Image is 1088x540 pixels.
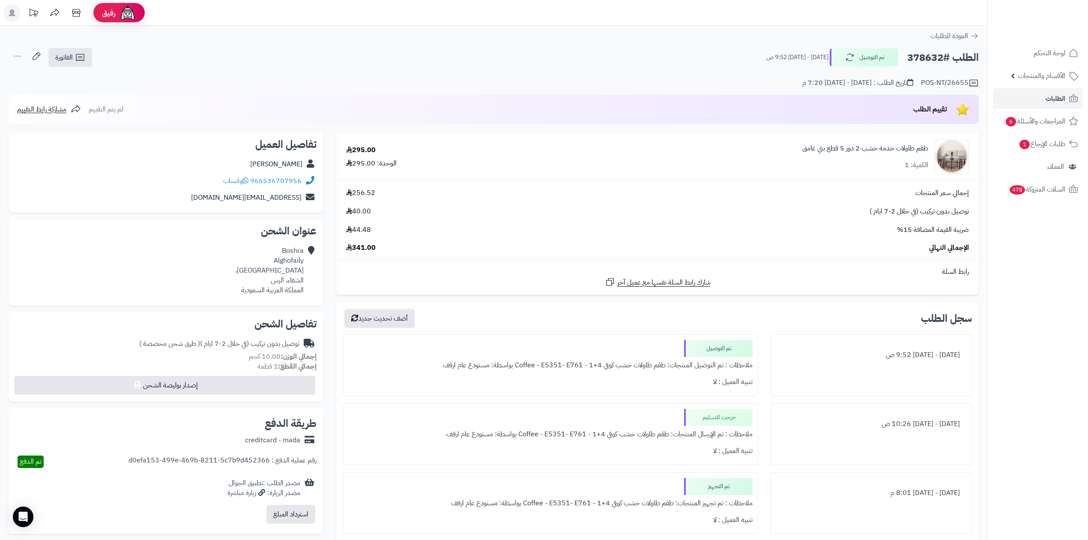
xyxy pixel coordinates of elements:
span: تقييم الطلب [913,104,947,114]
span: العودة للطلبات [930,31,968,41]
button: تم التوصيل [830,48,898,66]
div: ملاحظات : تم الإرسال المنتجات: طقم طاولات خشب كوفي 4+1 - Coffee - E5351- E761 بواسطة: مستودع عام ... [349,426,753,443]
h2: تفاصيل الشحن [15,319,317,329]
div: الوحدة: 295.00 [346,159,397,168]
div: توصيل بدون تركيب (في خلال 2-7 ايام ) [139,339,299,349]
button: استرداد المبلغ [266,505,315,524]
span: 1 [1019,140,1030,150]
h2: تفاصيل العميل [15,139,317,150]
span: طلبات الإرجاع [1019,138,1065,150]
h2: عنوان الشحن [15,226,317,236]
div: [DATE] - [DATE] 10:26 ص [776,416,966,432]
span: السلات المتروكة [1009,183,1065,195]
div: مصدر الطلب :تطبيق الجوال [227,478,300,498]
span: توصيل بدون تركيب (في خلال 2-7 ايام ) [870,207,969,216]
span: إجمالي سعر المنتجات [915,188,969,198]
span: 256.52 [346,188,375,198]
a: واتساب [223,176,248,186]
a: شارك رابط السلة نفسها مع عميل آخر [605,277,711,288]
span: ضريبة القيمة المضافة 15% [897,225,969,235]
span: الأقسام والمنتجات [1018,70,1065,82]
span: الطلبات [1046,93,1065,105]
h2: طريقة الدفع [265,418,317,429]
a: الطلبات [993,88,1083,109]
h2: الطلب #378632 [907,49,979,66]
a: المراجعات والأسئلة6 [993,111,1083,132]
div: تم التوصيل [684,340,753,357]
div: خرجت للتسليم [684,409,753,426]
span: شارك رابط السلة نفسها مع عميل آخر [617,278,711,288]
small: [DATE] - [DATE] 9:52 ص [766,53,828,62]
div: تنبيه العميل : لا [349,443,753,459]
div: Open Intercom Messenger [13,507,33,527]
img: ai-face.png [119,4,136,21]
div: ملاحظات : تم التوصيل المنتجات: طقم طاولات خشب كوفي 4+1 - Coffee - E5351- E761 بواسطة: مستودع عام ... [349,357,753,374]
span: 478 [1009,185,1025,195]
div: [DATE] - [DATE] 8:01 م [776,485,966,501]
button: إصدار بوليصة الشحن [14,376,315,395]
small: 1 قطعة [257,361,317,372]
span: 40.00 [346,207,371,216]
span: لم يتم التقييم [89,104,123,114]
span: المراجعات والأسئلة [1005,115,1065,127]
span: لوحة التحكم [1034,47,1065,59]
a: [EMAIL_ADDRESS][DOMAIN_NAME] [191,192,302,203]
a: 966536707956 [250,176,302,186]
div: تنبيه العميل : لا [349,374,753,390]
a: السلات المتروكة478 [993,179,1083,200]
span: 341.00 [346,243,376,253]
span: 44.48 [346,225,371,235]
span: الفاتورة [55,52,73,63]
img: 1756383871-1-90x90.jpg [935,140,968,174]
div: تم التجهيز [684,478,753,495]
div: Boshra Alghofaily [GEOGRAPHIC_DATA]، الشفاء، الرس المملكة العربية السعودية [235,246,304,295]
span: تم الدفع [20,456,42,467]
span: 6 [1006,117,1016,127]
div: [DATE] - [DATE] 9:52 ص [776,347,966,363]
div: تاريخ الطلب : [DATE] - [DATE] 7:20 م [802,78,913,88]
div: 295.00 [346,145,376,155]
span: ( طرق شحن مخصصة ) [139,339,200,349]
span: مشاركة رابط التقييم [17,104,66,114]
a: طقم طاولات خدمة خشب 2 دور 5 قطع بني غامق [802,144,928,153]
div: رابط السلة [340,267,975,277]
a: طلبات الإرجاع1 [993,134,1083,154]
strong: إجمالي الوزن: [281,351,317,362]
div: creditcard - mada [245,435,300,445]
div: الكمية: 1 [905,160,928,170]
div: تنبيه العميل : لا [349,512,753,528]
h3: سجل الطلب [921,313,972,324]
a: العودة للطلبات [930,31,979,41]
img: logo-2.png [1030,19,1080,37]
span: العملاء [1047,161,1064,173]
a: مشاركة رابط التقييم [17,104,81,114]
a: [PERSON_NAME] [250,159,302,169]
button: أضف تحديث جديد [344,309,415,328]
strong: إجمالي القطع: [278,361,317,372]
div: رقم عملية الدفع : d0efa153-499e-469b-8211-5c7b9d452366 [129,456,317,468]
a: تحديثات المنصة [23,4,44,24]
div: POS-NT/26655 [921,78,979,88]
div: ملاحظات : تم تجهيز المنتجات: طقم طاولات خشب كوفي 4+1 - Coffee - E5351- E761 بواسطة: مستودع عام ارفف [349,495,753,512]
span: الإجمالي النهائي [929,243,969,253]
a: الفاتورة [48,48,92,67]
a: العملاء [993,156,1083,177]
div: مصدر الزيارة: زيارة مباشرة [227,488,300,498]
a: لوحة التحكم [993,43,1083,63]
small: 10.00 كجم [249,351,317,362]
span: رفيق [102,8,116,18]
